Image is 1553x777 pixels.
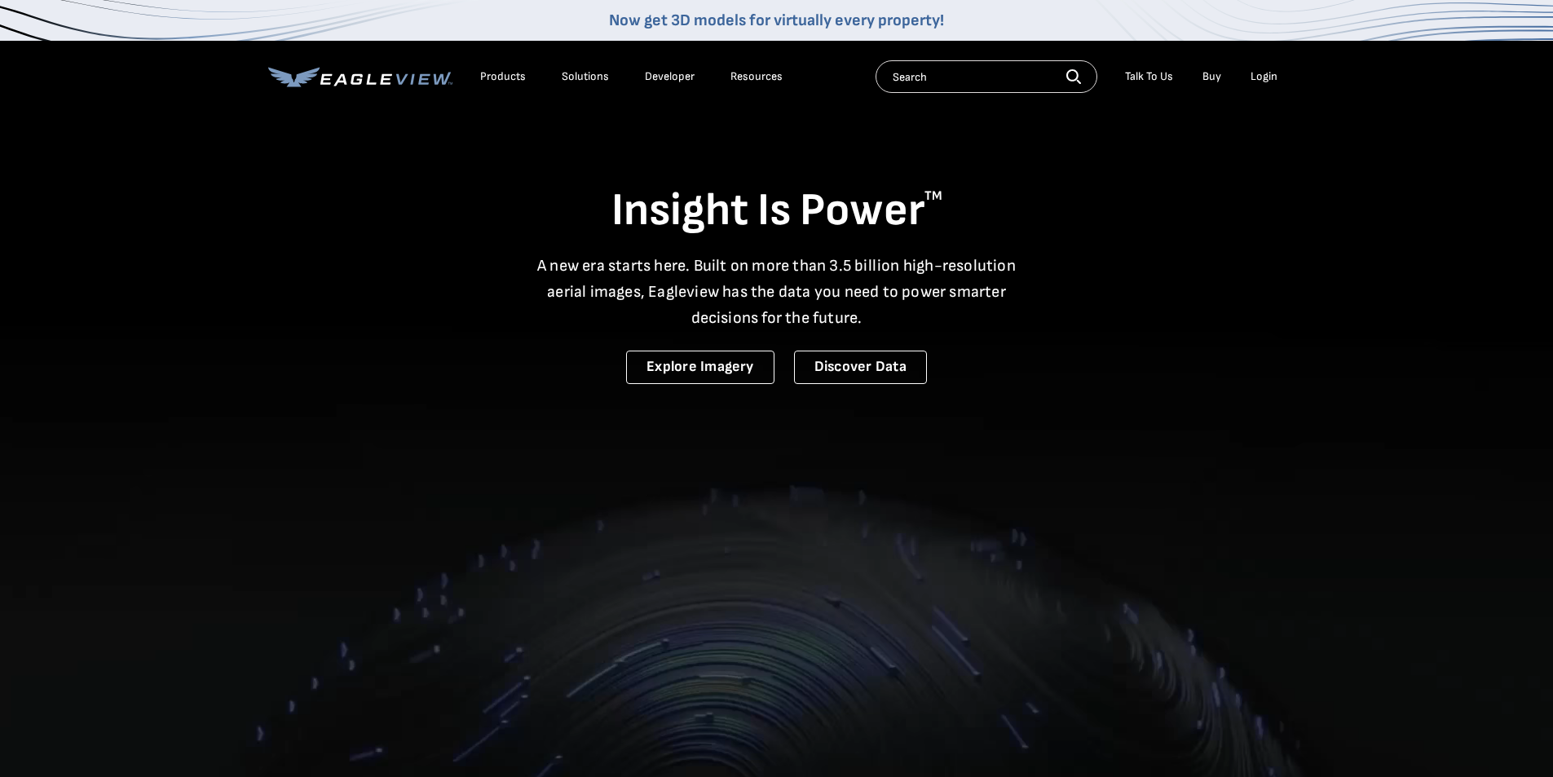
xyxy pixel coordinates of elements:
[480,69,526,84] div: Products
[730,69,783,84] div: Resources
[794,351,927,384] a: Discover Data
[562,69,609,84] div: Solutions
[1125,69,1173,84] div: Talk To Us
[527,253,1026,331] p: A new era starts here. Built on more than 3.5 billion high-resolution aerial images, Eagleview ha...
[268,183,1286,240] h1: Insight Is Power
[626,351,774,384] a: Explore Imagery
[609,11,944,30] a: Now get 3D models for virtually every property!
[645,69,695,84] a: Developer
[876,60,1097,93] input: Search
[1251,69,1277,84] div: Login
[1202,69,1221,84] a: Buy
[924,188,942,204] sup: TM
